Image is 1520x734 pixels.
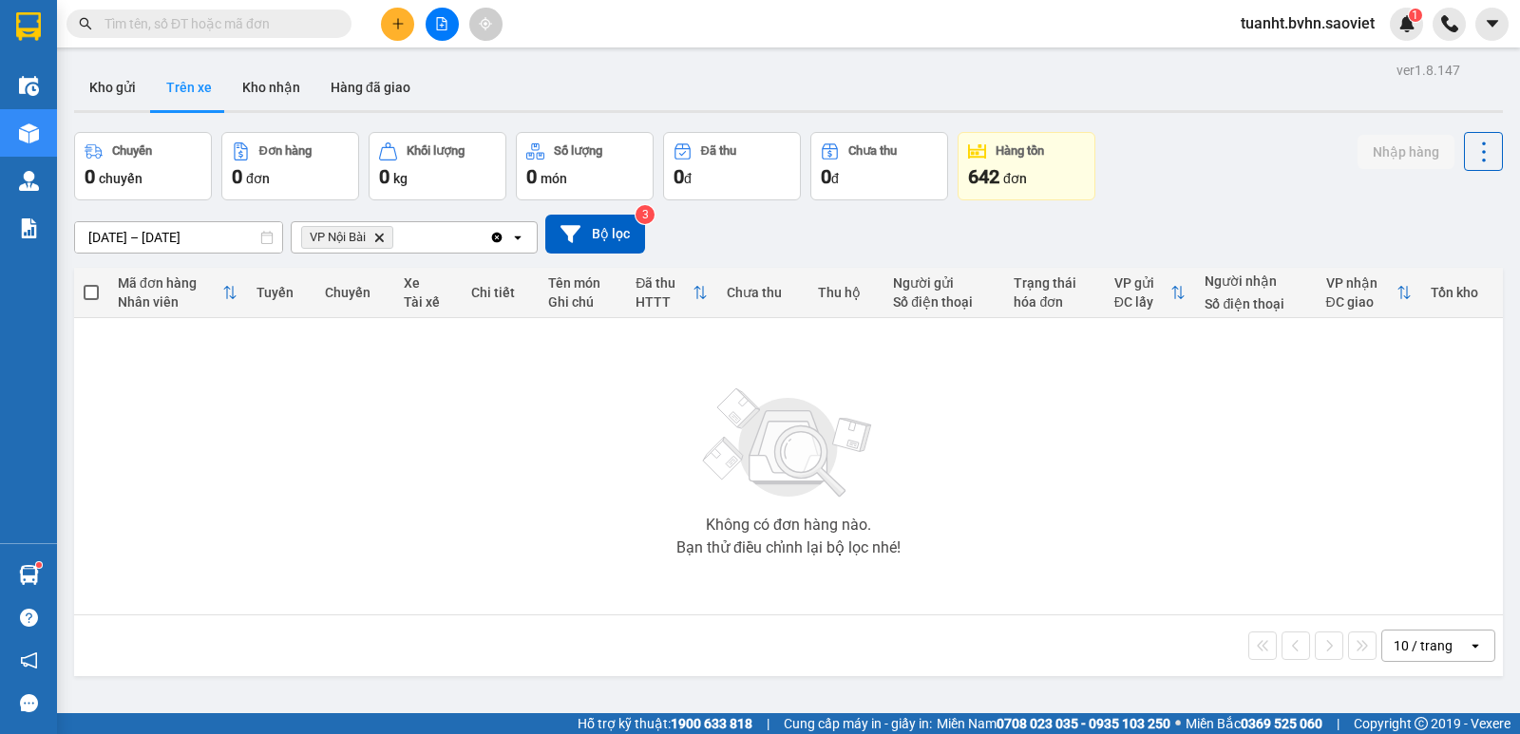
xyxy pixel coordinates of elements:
[85,165,95,188] span: 0
[958,132,1095,200] button: Hàng tồn642đơn
[426,8,459,41] button: file-add
[404,275,452,291] div: Xe
[1114,294,1171,310] div: ĐC lấy
[407,144,465,158] div: Khối lượng
[693,377,883,510] img: svg+xml;base64,PHN2ZyBjbGFzcz0ibGlzdC1wbHVnX19zdmciIHhtbG5zPSJodHRwOi8vd3d3LnczLm9yZy8yMDAwL3N2Zy...
[554,144,602,158] div: Số lượng
[676,540,901,555] div: Bạn thử điều chỉnh lại bộ lọc nhé!
[108,268,247,318] th: Toggle SortBy
[118,294,222,310] div: Nhân viên
[510,230,525,245] svg: open
[435,17,448,30] span: file-add
[1175,720,1181,727] span: ⚪️
[469,8,503,41] button: aim
[1431,285,1493,300] div: Tồn kho
[36,562,42,568] sup: 1
[373,232,385,243] svg: Delete
[19,123,39,143] img: warehouse-icon
[259,144,312,158] div: Đơn hàng
[19,218,39,238] img: solution-icon
[310,230,366,245] span: VP Nội Bài
[1412,9,1418,22] span: 1
[489,230,504,245] svg: Clear all
[74,132,212,200] button: Chuyến0chuyến
[968,165,999,188] span: 642
[232,165,242,188] span: 0
[684,171,692,186] span: đ
[1326,294,1396,310] div: ĐC giao
[701,144,736,158] div: Đã thu
[548,275,617,291] div: Tên món
[636,294,693,310] div: HTTT
[674,165,684,188] span: 0
[1484,15,1501,32] span: caret-down
[315,65,426,110] button: Hàng đã giao
[893,294,995,310] div: Số điện thoại
[397,228,399,247] input: Selected VP Nội Bài.
[301,226,393,249] span: VP Nội Bài, close by backspace
[74,65,151,110] button: Kho gửi
[19,76,39,96] img: warehouse-icon
[706,518,871,533] div: Không có đơn hàng nào.
[526,165,537,188] span: 0
[784,713,932,734] span: Cung cấp máy in - giấy in:
[1014,275,1094,291] div: Trạng thái
[246,171,270,186] span: đơn
[996,144,1044,158] div: Hàng tồn
[767,713,769,734] span: |
[221,132,359,200] button: Đơn hàng0đơn
[636,205,655,224] sup: 3
[227,65,315,110] button: Kho nhận
[1114,275,1171,291] div: VP gửi
[1415,717,1428,730] span: copyright
[256,285,306,300] div: Tuyến
[1205,296,1306,311] div: Số điện thoại
[937,713,1170,734] span: Miền Nam
[578,713,752,734] span: Hỗ trợ kỹ thuật:
[404,294,452,310] div: Tài xế
[393,171,408,186] span: kg
[112,144,152,158] div: Chuyến
[99,171,142,186] span: chuyến
[1317,268,1421,318] th: Toggle SortBy
[325,285,385,300] div: Chuyến
[1326,275,1396,291] div: VP nhận
[1014,294,1094,310] div: hóa đơn
[20,694,38,712] span: message
[1358,135,1454,169] button: Nhập hàng
[479,17,492,30] span: aim
[1225,11,1390,35] span: tuanht.bvhn.saoviet
[20,609,38,627] span: question-circle
[545,215,645,254] button: Bộ lọc
[369,132,506,200] button: Khối lượng0kg
[20,651,38,669] span: notification
[19,171,39,191] img: warehouse-icon
[1441,15,1458,32] img: phone-icon
[1396,60,1460,81] div: ver 1.8.147
[671,716,752,731] strong: 1900 633 818
[1468,638,1483,653] svg: open
[831,171,839,186] span: đ
[541,171,567,186] span: món
[626,268,717,318] th: Toggle SortBy
[1205,273,1306,289] div: Người nhận
[1409,9,1422,22] sup: 1
[516,132,654,200] button: Số lượng0món
[16,12,41,41] img: logo-vxr
[381,8,414,41] button: plus
[810,132,948,200] button: Chưa thu0đ
[104,13,329,34] input: Tìm tên, số ĐT hoặc mã đơn
[1398,15,1415,32] img: icon-new-feature
[1105,268,1196,318] th: Toggle SortBy
[391,17,405,30] span: plus
[821,165,831,188] span: 0
[818,285,875,300] div: Thu hộ
[1475,8,1509,41] button: caret-down
[1241,716,1322,731] strong: 0369 525 060
[727,285,799,300] div: Chưa thu
[471,285,529,300] div: Chi tiết
[1186,713,1322,734] span: Miền Bắc
[79,17,92,30] span: search
[379,165,389,188] span: 0
[893,275,995,291] div: Người gửi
